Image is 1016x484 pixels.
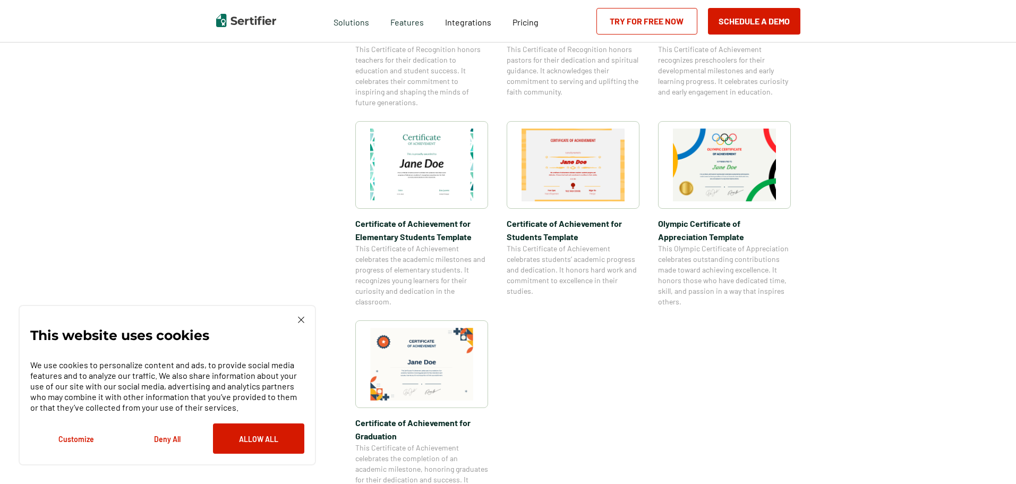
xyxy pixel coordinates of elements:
[298,317,304,323] img: Cookie Popup Close
[445,17,491,27] span: Integrations
[213,423,304,454] button: Allow All
[355,243,488,307] span: This Certificate of Achievement celebrates the academic milestones and progress of elementary stu...
[513,17,539,27] span: Pricing
[355,121,488,307] a: Certificate of Achievement for Elementary Students TemplateCertificate of Achievement for Element...
[355,416,488,443] span: Certificate of Achievement for Graduation
[30,423,122,454] button: Customize
[355,217,488,243] span: Certificate of Achievement for Elementary Students Template
[673,129,776,201] img: Olympic Certificate of Appreciation​ Template
[390,14,424,28] span: Features
[658,121,791,307] a: Olympic Certificate of Appreciation​ TemplateOlympic Certificate of Appreciation​ TemplateThis Ol...
[30,360,304,413] p: We use cookies to personalize content and ads, to provide social media features and to analyze ou...
[216,14,276,27] img: Sertifier | Digital Credentialing Platform
[658,243,791,307] span: This Olympic Certificate of Appreciation celebrates outstanding contributions made toward achievi...
[513,14,539,28] a: Pricing
[507,121,639,307] a: Certificate of Achievement for Students TemplateCertificate of Achievement for Students TemplateT...
[445,14,491,28] a: Integrations
[507,243,639,296] span: This Certificate of Achievement celebrates students’ academic progress and dedication. It honors ...
[658,44,791,97] span: This Certificate of Achievement recognizes preschoolers for their developmental milestones and ea...
[658,217,791,243] span: Olympic Certificate of Appreciation​ Template
[355,44,488,108] span: This Certificate of Recognition honors teachers for their dedication to education and student suc...
[122,423,213,454] button: Deny All
[30,330,209,341] p: This website uses cookies
[963,433,1016,484] iframe: Chat Widget
[507,217,639,243] span: Certificate of Achievement for Students Template
[507,44,639,97] span: This Certificate of Recognition honors pastors for their dedication and spiritual guidance. It ac...
[708,8,800,35] button: Schedule a Demo
[334,14,369,28] span: Solutions
[596,8,697,35] a: Try for Free Now
[522,129,625,201] img: Certificate of Achievement for Students Template
[370,328,473,401] img: Certificate of Achievement for Graduation
[370,129,473,201] img: Certificate of Achievement for Elementary Students Template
